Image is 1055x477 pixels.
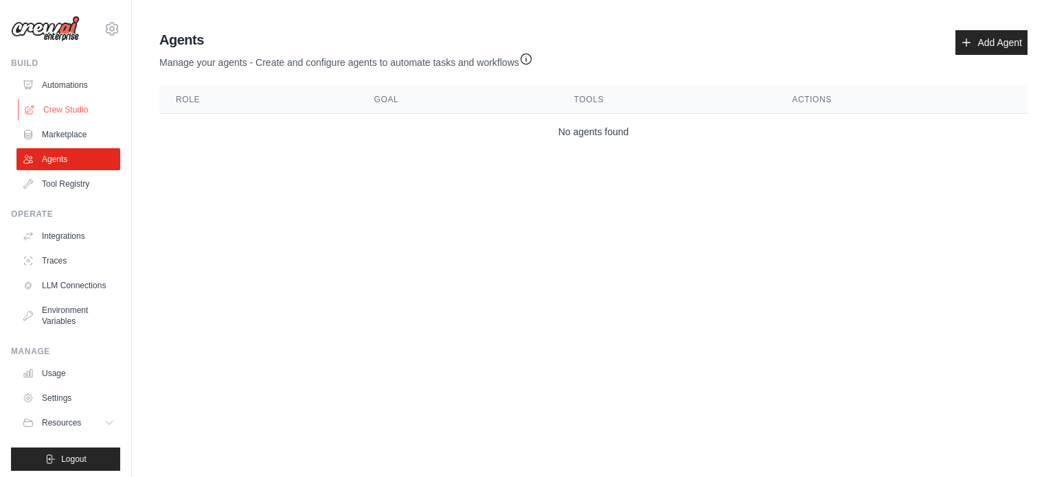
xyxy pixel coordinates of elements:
div: Build [11,58,120,69]
img: Logo [11,16,80,42]
div: Manage [11,346,120,357]
a: Environment Variables [16,299,120,332]
a: Traces [16,250,120,272]
p: Manage your agents - Create and configure agents to automate tasks and workflows [159,49,533,69]
a: Crew Studio [18,99,122,121]
button: Resources [16,412,120,434]
th: Role [159,86,358,114]
a: LLM Connections [16,275,120,296]
a: Integrations [16,225,120,247]
button: Logout [11,447,120,471]
span: Logout [61,454,87,465]
a: Tool Registry [16,173,120,195]
div: Operate [11,209,120,220]
a: Settings [16,387,120,409]
th: Actions [775,86,1028,114]
th: Goal [358,86,558,114]
td: No agents found [159,114,1028,150]
span: Resources [42,417,81,428]
a: Agents [16,148,120,170]
a: Automations [16,74,120,96]
a: Marketplace [16,124,120,146]
a: Usage [16,362,120,384]
th: Tools [558,86,776,114]
h2: Agents [159,30,533,49]
a: Add Agent [955,30,1028,55]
